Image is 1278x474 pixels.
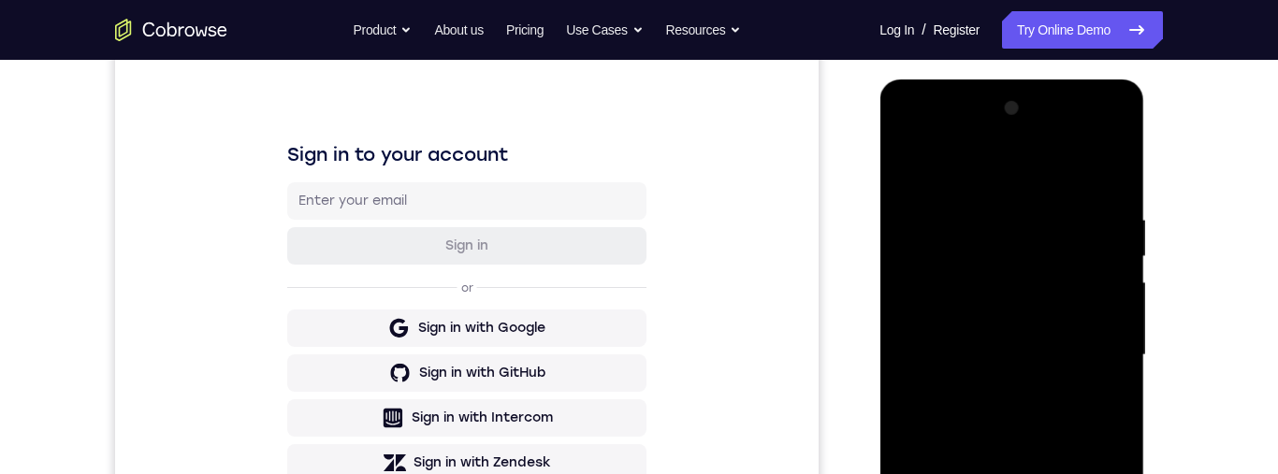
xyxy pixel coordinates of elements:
a: About us [434,11,483,49]
span: / [922,19,925,41]
a: Register [934,11,980,49]
button: Use Cases [566,11,643,49]
div: Sign in with Google [303,306,430,324]
a: Go to the home page [115,19,227,41]
p: or [342,267,362,282]
input: Enter your email [183,179,520,197]
div: Sign in with Intercom [297,395,438,414]
button: Sign in [172,214,531,251]
a: Pricing [506,11,544,49]
a: Log In [879,11,914,49]
h1: Sign in to your account [172,128,531,154]
div: Sign in with Zendesk [298,440,436,459]
button: Product [354,11,413,49]
button: Sign in with GitHub [172,341,531,379]
button: Resources [666,11,742,49]
div: Sign in with GitHub [304,351,430,369]
button: Sign in with Google [172,296,531,334]
a: Try Online Demo [1002,11,1163,49]
button: Sign in with Intercom [172,386,531,424]
button: Sign in with Zendesk [172,431,531,468]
